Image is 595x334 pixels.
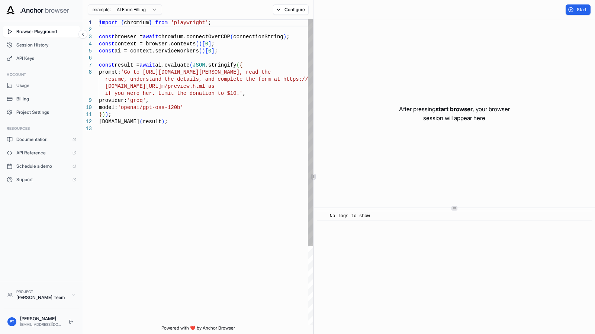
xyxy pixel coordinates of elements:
[83,69,92,76] div: 8
[237,62,239,68] span: (
[261,76,308,82] span: orm at https://
[83,48,92,55] div: 5
[121,69,252,75] span: 'Go to [URL][DOMAIN_NAME][PERSON_NAME], re
[286,34,289,40] span: ;
[93,7,111,13] span: example:
[202,41,205,47] span: [
[83,55,92,62] div: 6
[83,62,92,69] div: 7
[16,150,69,156] span: API Reference
[67,317,75,326] button: Logout
[205,48,208,54] span: [
[196,41,199,47] span: (
[99,48,115,54] span: const
[105,90,243,96] span: if you were her. Limit the donation to $10.'
[45,5,69,16] span: browser
[7,72,76,77] h3: Account
[171,20,208,26] span: 'playwright'
[164,119,167,125] span: ;
[83,33,92,41] div: 3
[3,39,80,51] button: Session History
[3,134,80,145] a: Documentation
[252,69,271,75] span: ad the
[102,112,105,118] span: )
[83,125,92,132] div: 13
[108,112,111,118] span: ;
[139,119,142,125] span: (
[16,83,76,89] span: Usage
[190,62,193,68] span: (
[139,62,155,68] span: await
[146,97,149,103] span: ,
[124,20,149,26] span: chromium
[211,48,214,54] span: ]
[99,20,118,26] span: import
[83,26,92,33] div: 2
[7,126,76,131] h3: Resources
[99,41,115,47] span: const
[16,29,76,35] span: Browser Playground
[127,97,146,103] span: 'groq'
[199,41,202,47] span: )
[83,97,92,104] div: 9
[3,106,80,118] button: Project Settings
[118,105,183,110] span: 'openai/gpt-oss-120b'
[161,83,215,89] span: m/preview.html as
[121,20,124,26] span: {
[143,119,161,125] span: result
[4,286,79,304] button: Project[PERSON_NAME] Team
[202,48,205,54] span: )
[99,69,121,75] span: prompt:
[4,4,16,16] img: Anchor Icon
[99,112,102,118] span: }
[20,316,63,322] div: [PERSON_NAME]
[3,147,80,159] a: API Reference
[16,137,69,142] span: Documentation
[330,213,370,219] span: No logs to show
[83,41,92,48] div: 4
[208,48,211,54] span: 0
[115,48,199,54] span: ai = context.serviceWorkers
[577,7,587,13] span: Start
[205,41,208,47] span: 0
[3,26,80,38] button: Browser Playground
[155,20,168,26] span: from
[83,19,92,26] div: 1
[161,325,235,334] span: Powered with ❤️ by Anchor Browser
[239,62,242,68] span: {
[161,119,164,125] span: )
[435,105,473,113] span: start browser
[20,322,63,327] div: [EMAIL_ADDRESS][DOMAIN_NAME]
[149,20,152,26] span: }
[19,5,44,16] span: .Anchor
[83,111,92,118] div: 11
[16,42,76,48] span: Session History
[233,34,283,40] span: connectionString
[3,52,80,64] button: API Keys
[99,34,115,40] span: const
[399,105,510,122] p: After pressing , your browser session will appear here
[155,62,189,68] span: ai.evaluate
[16,295,67,301] div: [PERSON_NAME] Team
[205,62,237,68] span: .stringify
[193,62,205,68] span: JSON
[3,160,80,172] a: Schedule a demo
[99,119,139,125] span: [DOMAIN_NAME]
[105,76,261,82] span: resume, understand the details, and complete the f
[10,319,14,324] span: PT
[16,163,69,169] span: Schedule a demo
[99,97,127,103] span: provider:
[83,104,92,111] div: 10
[78,30,87,39] button: Collapse sidebar
[208,41,211,47] span: ]
[105,112,108,118] span: )
[83,118,92,125] div: 12
[3,93,80,105] button: Billing
[283,34,286,40] span: )
[16,177,69,183] span: Support
[16,55,76,61] span: API Keys
[230,34,233,40] span: (
[199,48,202,54] span: (
[273,4,309,15] button: Configure
[211,41,214,47] span: ;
